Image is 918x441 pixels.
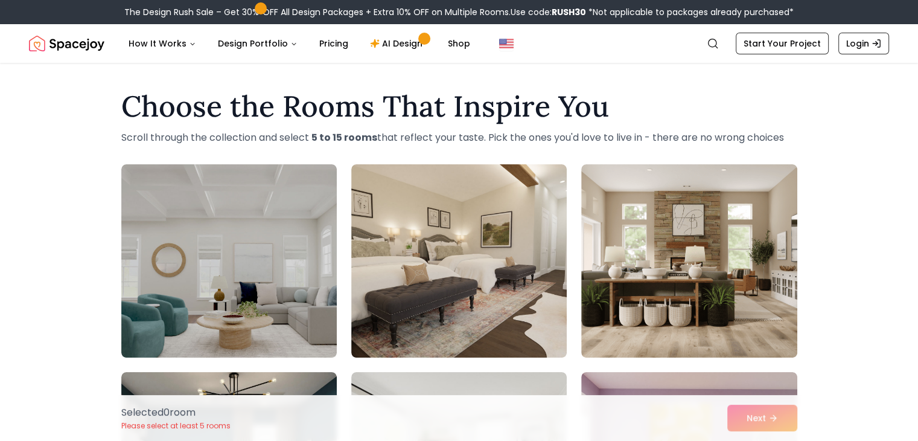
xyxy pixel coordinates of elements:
p: Please select at least 5 rooms [121,421,231,431]
h1: Choose the Rooms That Inspire You [121,92,797,121]
p: Scroll through the collection and select that reflect your taste. Pick the ones you'd love to liv... [121,130,797,145]
img: Room room-3 [581,164,797,358]
a: Start Your Project [736,33,829,54]
a: Login [838,33,889,54]
b: RUSH30 [552,6,586,18]
button: Design Portfolio [208,31,307,56]
a: AI Design [360,31,436,56]
div: The Design Rush Sale – Get 30% OFF All Design Packages + Extra 10% OFF on Multiple Rooms. [124,6,794,18]
span: Use code: [511,6,586,18]
p: Selected 0 room [121,405,231,420]
span: *Not applicable to packages already purchased* [586,6,794,18]
img: Room room-2 [351,164,567,358]
nav: Main [119,31,480,56]
img: Room room-1 [121,164,337,358]
a: Shop [438,31,480,56]
a: Pricing [310,31,358,56]
a: Spacejoy [29,31,104,56]
nav: Global [29,24,889,63]
button: How It Works [119,31,206,56]
img: Spacejoy Logo [29,31,104,56]
img: United States [499,36,514,51]
strong: 5 to 15 rooms [311,130,377,144]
